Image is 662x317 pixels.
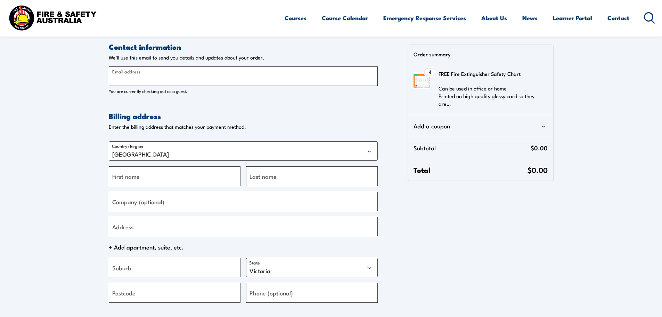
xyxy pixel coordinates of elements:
[285,9,307,27] a: Courses
[414,165,527,175] span: Total
[250,172,277,181] label: Last name
[112,143,143,149] label: Country/Region
[112,288,136,298] label: Postcode
[112,263,131,272] label: Suburb
[383,9,466,27] a: Emergency Response Services
[322,9,368,27] a: Course Calendar
[522,9,538,27] a: News
[109,258,240,277] input: Suburb
[528,164,548,175] span: $0.00
[429,69,432,75] span: 4
[109,42,378,51] h2: Contact information
[249,260,260,266] label: State
[109,66,378,86] input: Email address
[439,69,543,79] h3: FREE Fire Extinguisher Safety Chart
[112,197,164,206] label: Company (optional)
[531,143,548,153] span: $0.00
[246,166,378,186] input: Last name
[109,283,240,302] input: Postcode
[414,143,530,153] span: Subtotal
[109,192,378,211] input: Company (optional)
[112,172,140,181] label: First name
[553,9,592,27] a: Learner Portal
[112,222,133,231] label: Address
[481,9,507,27] a: About Us
[414,121,547,131] div: Add a coupon
[607,9,629,27] a: Contact
[109,111,378,121] h2: Billing address
[414,50,553,57] p: Order summary
[109,87,378,94] p: You are currently checking out as a guest.
[246,283,378,302] input: Phone (optional)
[112,68,140,75] label: Email address
[109,124,378,130] p: Enter the billing address that matches your payment method.
[109,166,240,186] input: First name
[414,72,430,89] img: FREE Fire Extinguisher Safety Chart
[109,217,378,236] input: Address
[439,85,543,108] p: Can be used in office or home Printed on high quality glossy card so they are…
[109,54,378,61] p: We'll use this email to send you details and updates about your order.
[109,242,378,252] span: + Add apartment, suite, etc.
[250,288,293,298] label: Phone (optional)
